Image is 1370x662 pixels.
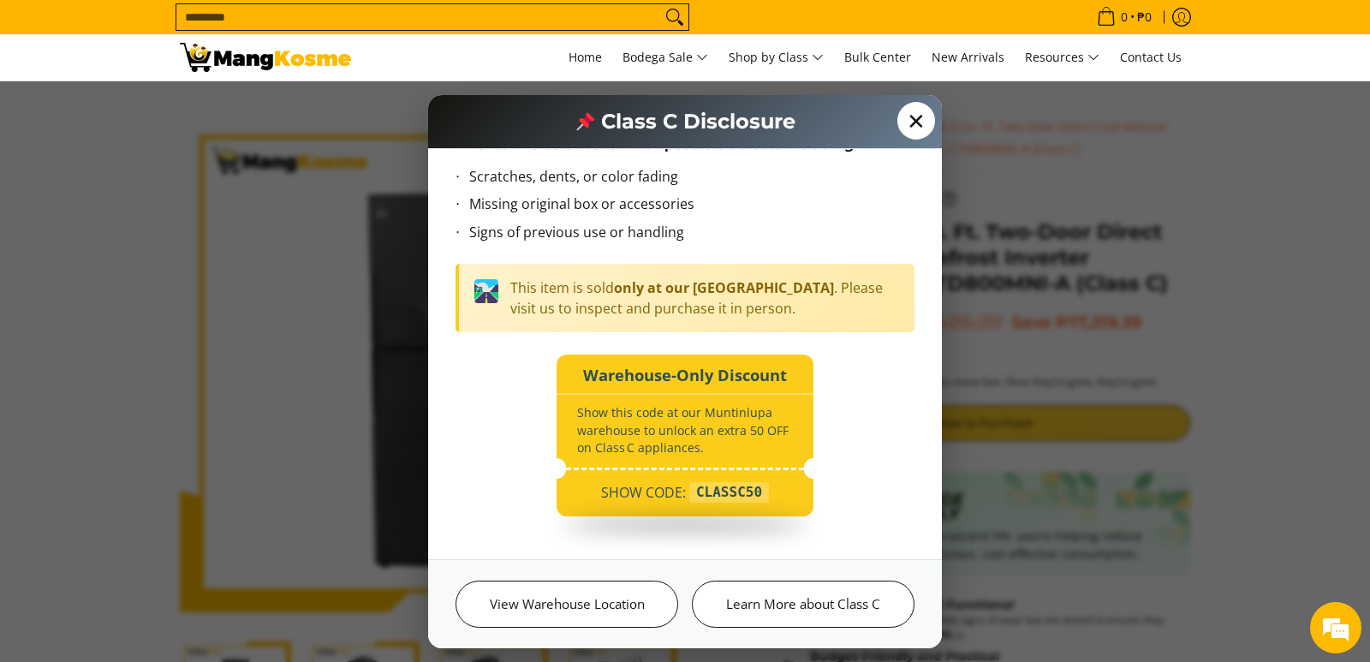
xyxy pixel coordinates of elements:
textarea: Type your message and hit 'Enter' [9,468,326,528]
p: This item is sold . Please visit us to inspect and purchase it in person. [510,277,901,319]
span: ₱0 [1135,11,1154,23]
span: Bulk Center [844,49,911,65]
img: BUY NOW: Class C Condura 8.5 Cu. Ft. 2-Door Inverter Ref l Mang Kosme [180,43,351,72]
span: Contact Us [1120,49,1182,65]
button: Search [661,4,688,30]
span: New Arrivals [932,49,1004,65]
span: Bodega Sale [622,47,708,69]
span: We're online! [99,216,236,389]
li: Missing original box or accessories [469,194,914,222]
div: Minimize live chat window [281,9,322,50]
span: Resources [1025,47,1099,69]
a: New Arrivals [923,34,1013,81]
div: Chat with us now [89,96,288,118]
small: Show this code at our Muntinlupa warehouse to unlock an extra 50 OFF on Class C appliances. [577,404,789,455]
span: ✕ [897,102,935,140]
span: Shop by Class [729,47,824,69]
a: Learn More about Class C [692,581,914,628]
a: View Warehouse Location [456,581,678,628]
a: Resources [1016,34,1108,81]
h2: Class C Disclosure [575,109,795,134]
span: SHOW CODE: [601,482,686,503]
a: Contact Us [1111,34,1190,81]
div: Warehouse‑Only Discount [557,355,813,390]
a: Shop by Class [720,34,832,81]
li: Scratches, dents, or color fading [469,166,914,194]
a: Bodega Sale [614,34,717,81]
span: • [1092,8,1157,27]
nav: Main Menu [368,34,1190,81]
div: CLASSC50 [689,482,769,503]
a: Home [560,34,611,81]
span: 0 [1118,11,1130,23]
strong: only at our [GEOGRAPHIC_DATA] [614,278,834,297]
span: Home [569,49,602,65]
a: Bulk Center [836,34,920,81]
li: Signs of previous use or handling [469,222,914,250]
